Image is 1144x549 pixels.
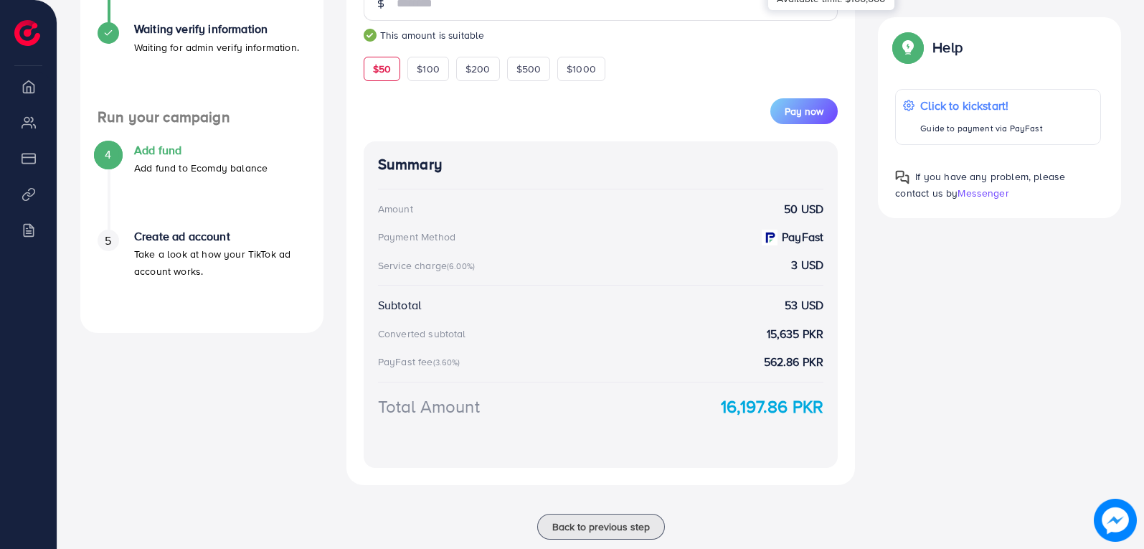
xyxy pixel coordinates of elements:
[378,230,455,244] div: Payment Method
[537,514,665,540] button: Back to previous step
[920,97,1042,114] p: Click to kickstart!
[105,146,111,163] span: 4
[134,22,299,36] h4: Waiting verify information
[134,144,268,157] h4: Add fund
[80,108,323,126] h4: Run your campaign
[364,29,377,42] img: guide
[895,169,1065,200] span: If you have any problem, please contact us by
[378,327,466,341] div: Converted subtotal
[378,258,479,273] div: Service charge
[784,201,823,217] strong: 50 USD
[80,230,323,316] li: Create ad account
[134,159,268,177] p: Add fund to Ecomdy balance
[762,230,777,245] img: payment
[567,62,596,76] span: $1000
[958,186,1008,200] span: Messenger
[378,297,421,314] div: Subtotal
[782,229,823,245] strong: PayFast
[932,39,963,56] p: Help
[920,120,1042,137] p: Guide to payment via PayFast
[134,39,299,56] p: Waiting for admin verify information.
[721,394,823,419] strong: 16,197.86 PKR
[895,170,909,184] img: Popup guide
[433,357,460,368] small: (3.60%)
[134,245,306,280] p: Take a look at how your TikTok ad account works.
[447,261,475,272] small: (6.00%)
[767,326,824,342] strong: 15,635 PKR
[105,233,111,249] span: 5
[785,104,823,118] span: Pay now
[378,394,480,419] div: Total Amount
[378,202,413,216] div: Amount
[80,22,323,108] li: Waiting verify information
[378,355,465,369] div: PayFast fee
[1094,499,1137,542] img: image
[14,20,40,46] img: logo
[80,144,323,230] li: Add fund
[516,62,542,76] span: $500
[364,28,838,42] small: This amount is suitable
[764,354,824,370] strong: 562.86 PKR
[770,98,838,124] button: Pay now
[465,62,491,76] span: $200
[895,34,921,60] img: Popup guide
[373,62,391,76] span: $50
[417,62,440,76] span: $100
[134,230,306,243] h4: Create ad account
[785,297,823,314] strong: 53 USD
[552,520,650,534] span: Back to previous step
[378,156,824,174] h4: Summary
[791,257,823,273] strong: 3 USD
